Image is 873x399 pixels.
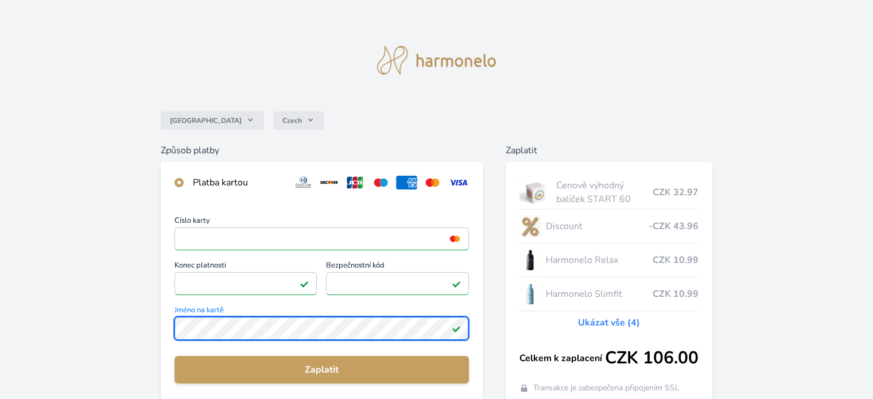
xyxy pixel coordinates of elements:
iframe: Iframe pro bezpečnostní kód [331,276,463,292]
h6: Zaplatit [506,144,712,157]
a: Ukázat vše (4) [578,316,640,330]
img: mc.svg [422,176,443,189]
img: CLEAN_RELAX_se_stinem_x-lo.jpg [519,246,541,274]
span: Zaplatit [184,363,459,377]
span: Harmonelo Relax [545,253,652,267]
span: CZK 106.00 [605,348,699,369]
span: CZK 10.99 [653,287,699,301]
button: [GEOGRAPHIC_DATA] [161,111,264,130]
img: logo.svg [377,46,496,75]
img: SLIMFIT_se_stinem_x-lo.jpg [519,280,541,308]
img: start.jpg [519,178,552,207]
span: Konec platnosti [174,262,317,272]
img: Platné pole [452,324,461,333]
iframe: Iframe pro číslo karty [180,231,463,247]
button: Zaplatit [174,356,468,383]
span: Cenově výhodný balíček START 60 [556,179,652,206]
span: Jméno na kartě [174,307,468,317]
span: Bezpečnostní kód [326,262,468,272]
span: Harmonelo Slimfit [545,287,652,301]
span: Discount [545,219,648,233]
span: Číslo karty [174,217,468,227]
img: mc [447,234,463,244]
span: -CZK 43.96 [649,219,699,233]
img: amex.svg [396,176,417,189]
input: Jméno na kartěPlatné pole [174,317,468,340]
span: Celkem k zaplacení [519,351,605,365]
img: maestro.svg [370,176,391,189]
button: Czech [273,111,324,130]
h6: Způsob platby [161,144,482,157]
img: discount-lo.png [519,212,541,241]
div: Platba kartou [193,176,284,189]
span: Czech [282,116,302,125]
img: Platné pole [300,279,309,288]
img: visa.svg [448,176,469,189]
span: CZK 10.99 [653,253,699,267]
img: jcb.svg [344,176,366,189]
img: Platné pole [452,279,461,288]
span: Transakce je zabezpečena připojením SSL [533,382,680,394]
img: discover.svg [319,176,340,189]
span: CZK 32.97 [653,185,699,199]
iframe: Iframe pro datum vypršení platnosti [180,276,312,292]
span: [GEOGRAPHIC_DATA] [170,116,242,125]
img: diners.svg [293,176,314,189]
